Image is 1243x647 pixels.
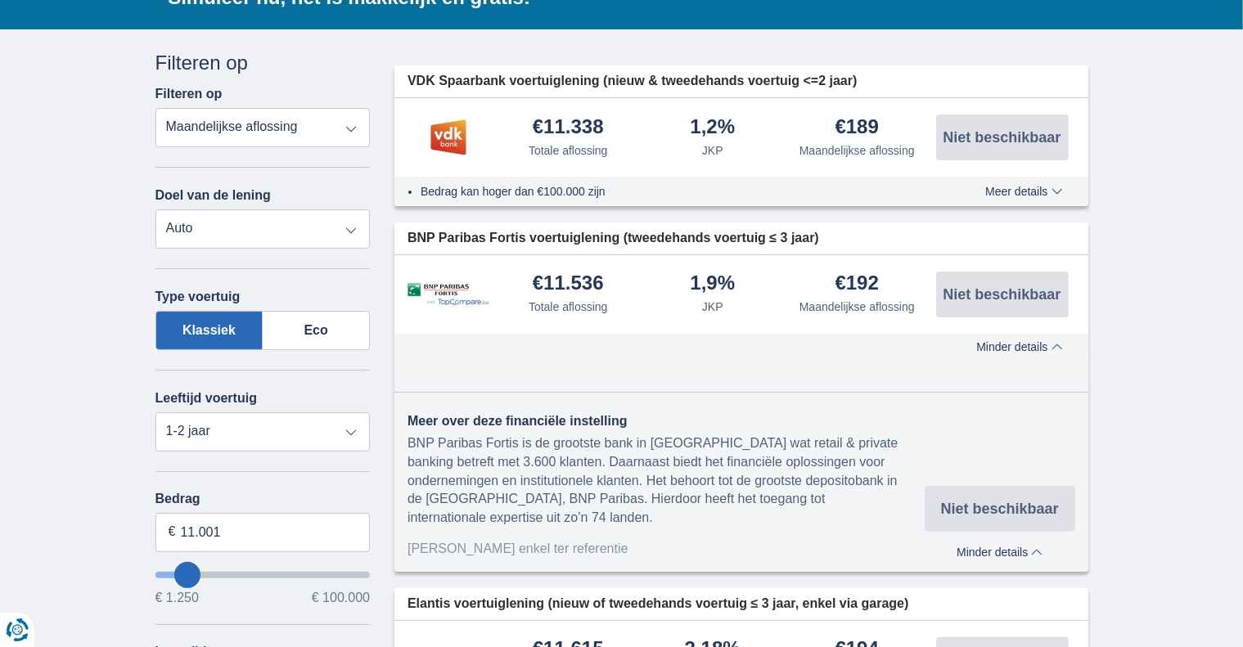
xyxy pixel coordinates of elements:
div: Meer over deze financiële instelling [408,412,925,431]
span: BNP Paribas Fortis voertuiglening (tweedehands voertuig ≤ 3 jaar) [408,229,819,248]
span: € 1.250 [155,591,199,604]
label: Klassiek [155,311,263,350]
label: Bedrag [155,492,371,506]
div: €192 [835,273,879,295]
label: Leeftijd voertuig [155,391,257,406]
label: Type voertuig [155,290,241,304]
span: Minder details [976,341,1062,353]
input: wantToBorrow [155,572,371,578]
label: Filteren op [155,87,223,101]
span: Niet beschikbaar [941,501,1059,516]
button: Niet beschikbaar [936,115,1069,160]
div: Totale aflossing [529,299,608,315]
button: Minder details [925,540,1074,559]
div: Maandelijkse aflossing [799,142,915,159]
label: Eco [263,311,370,350]
div: JKP [702,142,723,159]
button: Niet beschikbaar [936,272,1069,317]
img: product.pl.alt VDK bank [408,117,489,158]
div: Filteren op [155,49,371,77]
span: Meer details [985,186,1062,197]
label: Doel van de lening [155,188,271,203]
span: Niet beschikbaar [943,287,1061,302]
span: Niet beschikbaar [943,130,1061,145]
button: Meer details [973,185,1074,198]
span: VDK Spaarbank voertuiglening (nieuw & tweedehands voertuig <=2 jaar) [408,72,857,91]
div: Maandelijkse aflossing [799,299,915,315]
div: Totale aflossing [529,142,608,159]
div: [PERSON_NAME] enkel ter referentie [408,540,925,559]
button: Niet beschikbaar [925,486,1074,532]
span: € [169,523,176,541]
div: €189 [835,117,879,139]
span: € 100.000 [312,591,370,604]
img: product.pl.alt BNP Paribas Fortis [408,283,489,307]
div: 1,2% [690,117,735,139]
div: €11.536 [533,273,604,295]
span: Elantis voertuiglening (nieuw of tweedehands voertuig ≤ 3 jaar, enkel via garage) [408,595,909,613]
button: Minder details [964,340,1074,353]
li: Bedrag kan hoger dan €100.000 zijn [421,183,925,200]
div: €11.338 [533,117,604,139]
span: Minder details [957,546,1043,558]
div: JKP [702,299,723,315]
div: BNP Paribas Fortis is de grootste bank in [GEOGRAPHIC_DATA] wat retail & private banking betreft ... [408,434,925,528]
div: 1,9% [690,273,735,295]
